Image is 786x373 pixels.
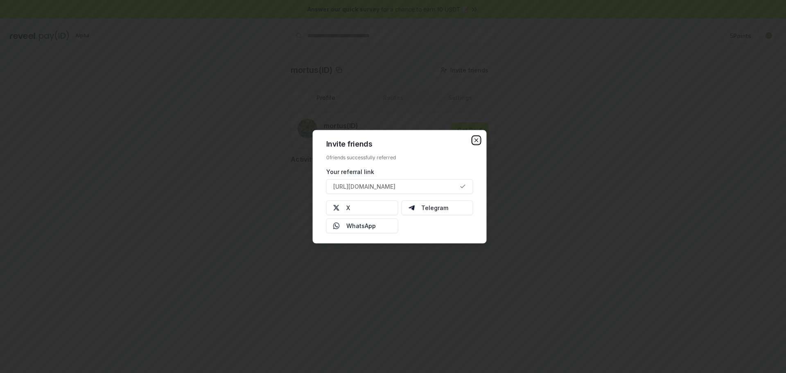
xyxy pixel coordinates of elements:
[333,182,395,191] span: [URL][DOMAIN_NAME]
[326,218,398,233] button: WhatsApp
[333,222,340,229] img: Whatsapp
[408,204,415,211] img: Telegram
[333,204,340,211] img: X
[326,154,473,161] div: 0 friends successfully referred
[401,200,473,215] button: Telegram
[326,167,473,176] div: Your referral link
[326,200,398,215] button: X
[326,140,473,147] h2: Invite friends
[326,179,473,194] button: [URL][DOMAIN_NAME]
